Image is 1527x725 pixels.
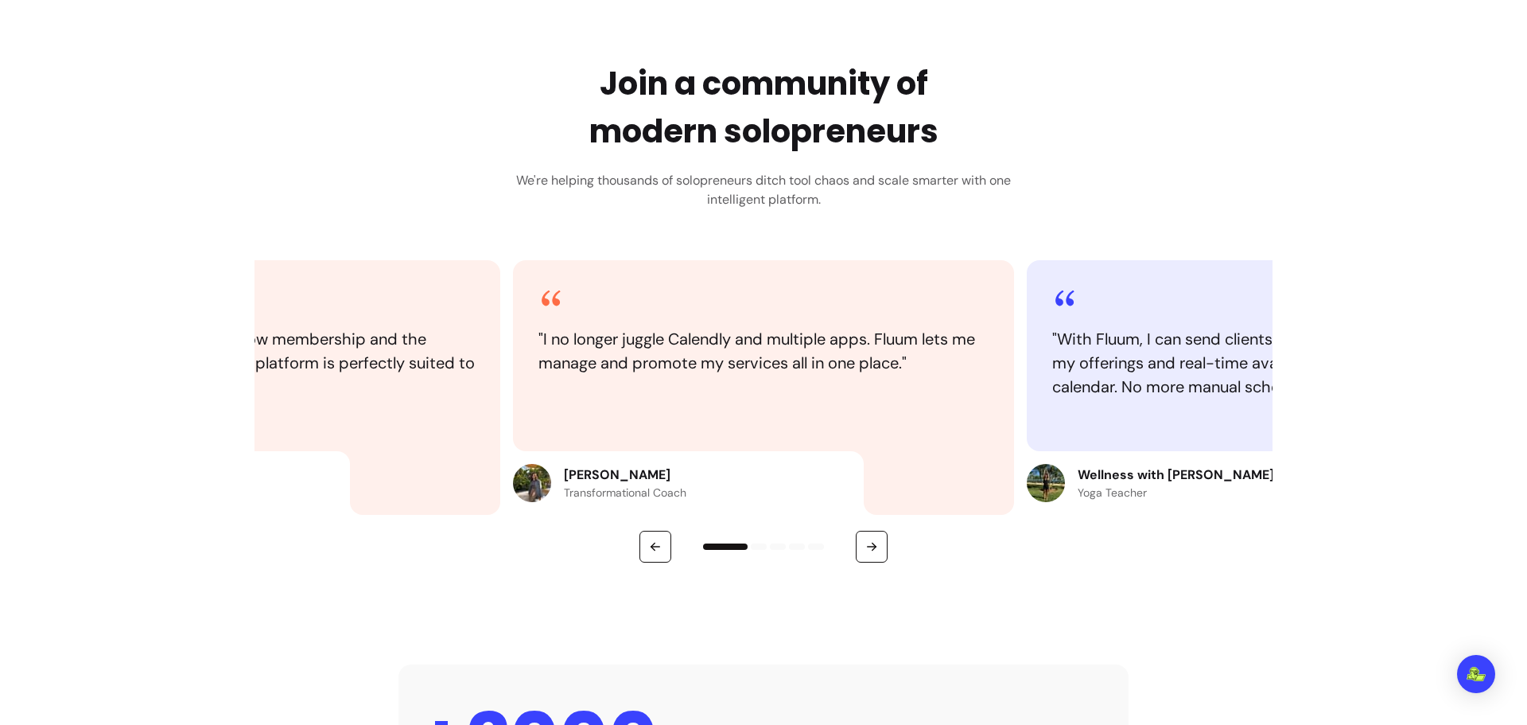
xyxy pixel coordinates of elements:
[538,327,989,375] blockquote: " I no longer juggle Calendly and multiple apps. Fluum lets me manage and promote my services all...
[564,485,686,501] p: Transformational Coach
[1052,327,1502,399] blockquote: " With Fluum, I can send clients to a single page showcasing all my offerings and real-time avail...
[505,171,1022,209] h3: We're helping thousands of solopreneurs ditch tool chaos and scale smarter with one intelligent p...
[1078,466,1274,485] p: Wellness with [PERSON_NAME]
[1078,485,1274,501] p: Yoga Teacher
[1027,464,1065,502] img: Review avatar
[564,466,686,485] p: [PERSON_NAME]
[589,60,938,155] h2: Join a community of modern solopreneurs
[1457,655,1495,693] div: Open Intercom Messenger
[513,464,551,502] img: Review avatar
